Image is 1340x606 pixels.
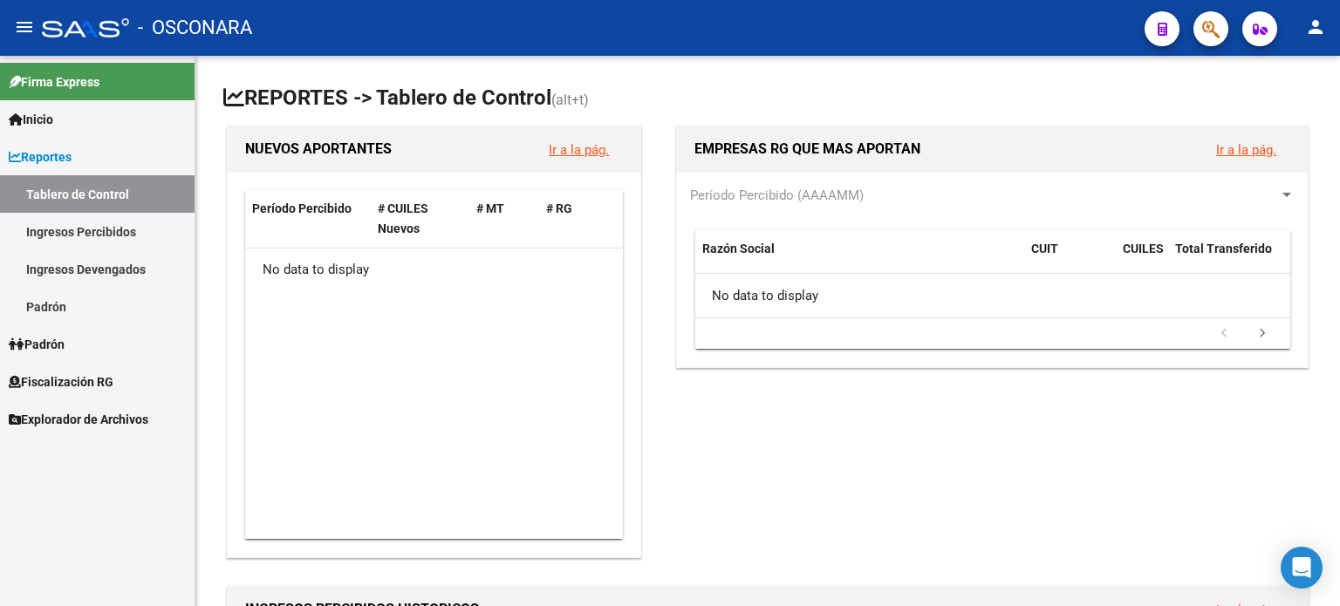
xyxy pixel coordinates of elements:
datatable-header-cell: # MT [469,190,539,248]
span: - OSCONARA [138,9,252,47]
datatable-header-cell: Razón Social [695,230,1024,288]
span: (alt+t) [551,92,589,108]
span: EMPRESAS RG QUE MAS APORTAN [694,140,920,157]
a: Ir a la pág. [549,142,609,158]
span: Firma Express [9,72,99,92]
span: Fiscalización RG [9,372,113,392]
span: NUEVOS APORTANTES [245,140,392,157]
datatable-header-cell: CUILES [1116,230,1168,288]
span: Inicio [9,110,53,129]
a: go to previous page [1207,324,1241,344]
span: Razón Social [702,242,775,255]
span: Período Percibido [252,201,352,215]
span: Total Transferido [1175,242,1272,255]
span: Explorador de Archivos [9,410,148,429]
span: CUIT [1031,242,1058,255]
span: # MT [476,201,504,215]
mat-icon: menu [14,17,35,37]
span: # RG [546,201,572,215]
button: Ir a la pág. [1202,133,1290,166]
span: # CUILES Nuevos [378,201,428,235]
datatable-header-cell: CUIT [1024,230,1116,288]
span: CUILES [1123,242,1164,255]
datatable-header-cell: Total Transferido [1168,230,1290,288]
div: Open Intercom Messenger [1281,547,1323,589]
datatable-header-cell: # RG [539,190,609,248]
a: Ir a la pág. [1216,142,1276,158]
span: Padrón [9,335,65,354]
span: Período Percibido (AAAAMM) [690,187,864,203]
h1: REPORTES -> Tablero de Control [223,84,1312,114]
datatable-header-cell: Período Percibido [245,190,371,248]
a: go to next page [1246,324,1279,344]
div: No data to display [695,274,1290,317]
div: No data to display [245,249,622,292]
button: Ir a la pág. [535,133,623,166]
mat-icon: person [1305,17,1326,37]
span: Reportes [9,147,72,167]
datatable-header-cell: # CUILES Nuevos [371,190,470,248]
